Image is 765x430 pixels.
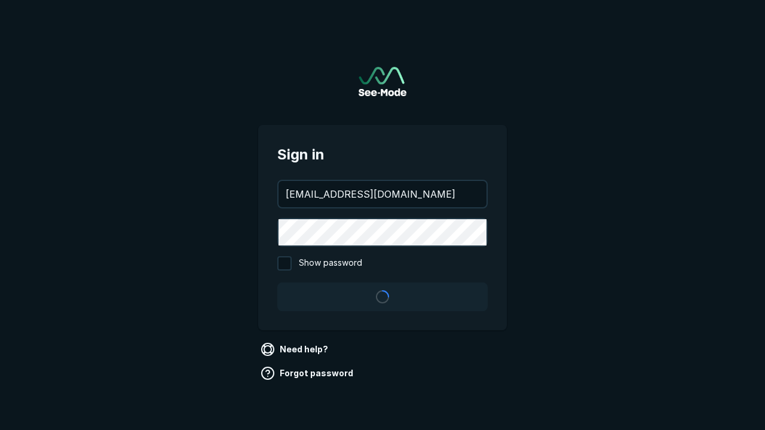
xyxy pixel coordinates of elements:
a: Need help? [258,340,333,359]
input: your@email.com [279,181,486,207]
a: Go to sign in [359,67,406,96]
span: Show password [299,256,362,271]
span: Sign in [277,144,488,165]
a: Forgot password [258,364,358,383]
img: See-Mode Logo [359,67,406,96]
